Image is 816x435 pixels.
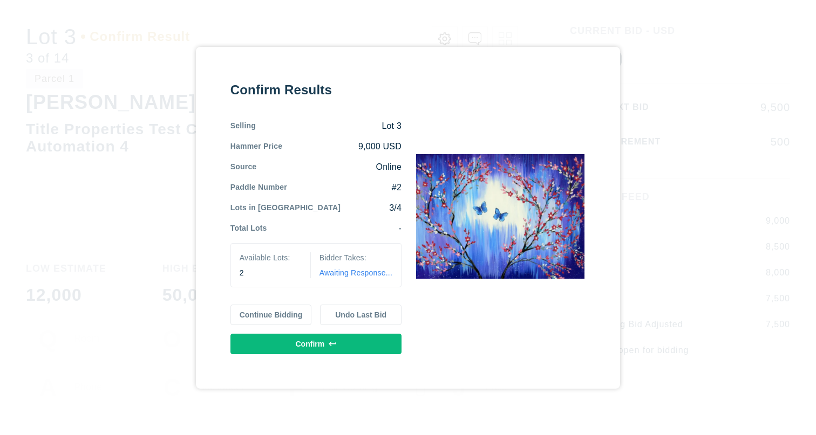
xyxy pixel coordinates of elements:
div: Hammer Price [230,141,283,153]
div: Source [230,161,257,173]
div: 3/4 [341,202,402,214]
div: 9,000 USD [282,141,402,153]
div: 2 [240,267,302,278]
button: Confirm [230,334,402,354]
div: Online [256,161,402,173]
div: Lots in [GEOGRAPHIC_DATA] [230,202,341,214]
div: Bidder Takes: [319,252,392,263]
button: Undo Last Bid [320,305,402,325]
div: #2 [287,182,402,194]
div: - [267,223,402,234]
button: Continue Bidding [230,305,312,325]
div: Confirm Results [230,81,402,99]
div: Lot 3 [256,120,402,132]
div: Available Lots: [240,252,302,263]
span: Awaiting Response... [319,268,392,277]
div: Paddle Number [230,182,287,194]
div: Total Lots [230,223,267,234]
div: Selling [230,120,256,132]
